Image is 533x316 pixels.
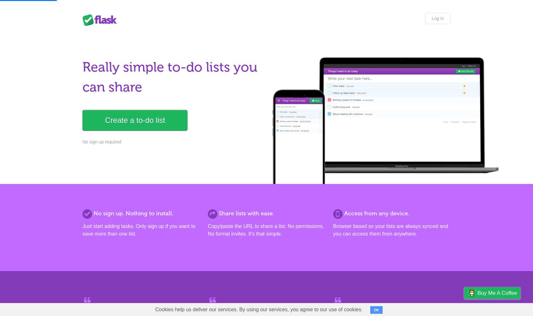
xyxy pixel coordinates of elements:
[333,209,451,218] h2: Access from any device.
[82,139,263,145] p: No sign up required
[370,306,383,314] button: OK
[82,57,263,97] h1: Really simple to-do lists you can share
[208,223,325,238] p: Copy/paste the URL to share a list. No permissions. No formal invites. It's that simple.
[82,14,121,26] div: Flask Lists
[208,209,325,218] h2: Share lists with ease.
[464,287,520,299] a: Buy me a coffee
[467,288,476,298] img: Buy me a coffee
[477,288,517,299] span: Buy me a coffee
[82,223,200,238] p: Just start adding tasks. Only sign up if you want to save more than one list.
[149,303,369,316] span: Cookies help us deliver our services. By using our services, you agree to our use of cookies.
[425,13,451,24] a: Log in
[333,223,451,238] p: Browser based so your lists are always synced and you can access them from anywhere.
[82,209,200,218] h2: No sign up. Nothing to install.
[82,110,188,131] a: Create a to-do list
